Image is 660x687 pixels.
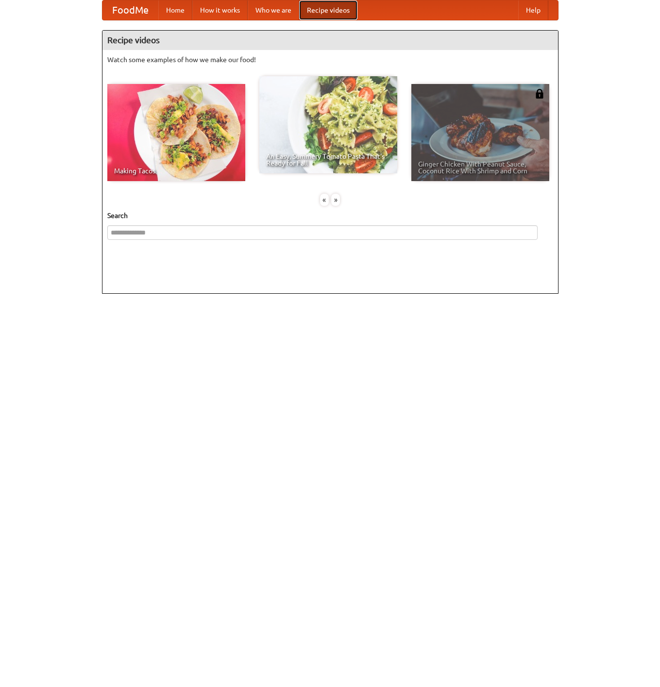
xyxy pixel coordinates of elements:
div: » [331,194,340,206]
a: An Easy, Summery Tomato Pasta That's Ready for Fall [259,76,397,173]
span: An Easy, Summery Tomato Pasta That's Ready for Fall [266,153,390,167]
a: Making Tacos [107,84,245,181]
a: FoodMe [102,0,158,20]
a: Recipe videos [299,0,357,20]
h4: Recipe videos [102,31,558,50]
a: How it works [192,0,248,20]
div: « [320,194,329,206]
a: Who we are [248,0,299,20]
img: 483408.png [535,89,544,99]
a: Help [518,0,548,20]
p: Watch some examples of how we make our food! [107,55,553,65]
h5: Search [107,211,553,220]
span: Making Tacos [114,168,238,174]
a: Home [158,0,192,20]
